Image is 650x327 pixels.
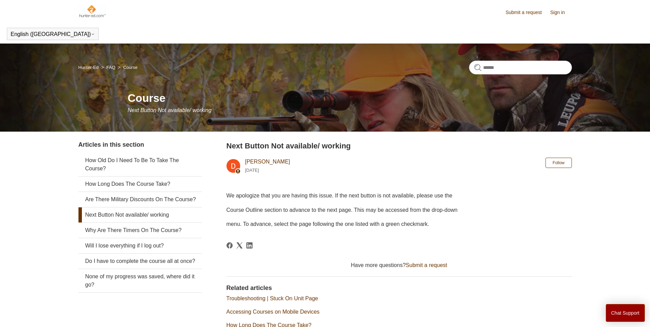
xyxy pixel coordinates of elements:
a: [PERSON_NAME] [245,159,290,165]
a: Sign in [550,9,572,16]
div: Have more questions? [226,261,572,269]
a: FAQ [107,65,115,70]
a: Hunter-Ed [78,65,99,70]
h2: Next Button Not available/ working [226,140,572,152]
a: LinkedIn [246,242,253,249]
a: Course [123,65,137,70]
a: Accessing Courses on Mobile Devices [226,309,320,315]
svg: Share this page on LinkedIn [246,242,253,249]
button: Chat Support [606,304,645,322]
li: Course [116,65,137,70]
input: Search [469,61,572,74]
a: How Old Do I Need To Be To Take The Course? [78,153,202,176]
h2: Related articles [226,283,572,293]
a: Are There Military Discounts On The Course? [78,192,202,207]
span: Course Outline section to advance to the next page. This may be accessed from the drop-down [226,207,458,213]
img: Hunter-Ed Help Center home page [78,4,106,18]
svg: Share this page on X Corp [236,242,243,249]
a: Troubleshooting | Stuck On Unit Page [226,295,318,301]
button: Follow Article [545,158,572,168]
li: FAQ [100,65,116,70]
span: menu. To advance, select the page following the one listed with a green checkmark. [226,221,429,227]
a: How Long Does The Course Take? [78,177,202,192]
time: 02/12/2024, 18:09 [245,168,259,173]
a: Will I lose everything if I log out? [78,238,202,253]
h1: Course [128,90,572,106]
a: Why Are There Timers On The Course? [78,223,202,238]
button: English ([GEOGRAPHIC_DATA]) [11,31,95,37]
svg: Share this page on Facebook [226,242,233,249]
li: Hunter-Ed [78,65,100,70]
a: Do I have to complete the course all at once? [78,254,202,269]
a: X Corp [236,242,243,249]
a: Submit a request [406,262,447,268]
a: None of my progress was saved, where did it go? [78,269,202,292]
a: Submit a request [505,9,549,16]
a: Next Button Not available/ working [78,207,202,222]
span: Articles in this section [78,141,144,148]
a: Facebook [226,242,233,249]
span: Next Button Not available/ working [128,107,212,113]
span: We apologize that you are having this issue. If the next button is not available, please use the [226,193,453,198]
